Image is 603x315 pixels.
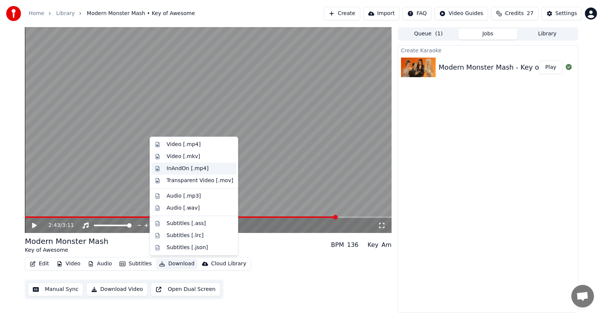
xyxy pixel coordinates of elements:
[167,244,208,251] div: Subtitles [.json]
[331,240,344,250] div: BPM
[367,240,378,250] div: Key
[49,222,60,229] span: 2:43
[381,240,392,250] div: Am
[363,7,399,20] button: Import
[571,285,594,307] div: Open chat
[491,7,538,20] button: Credits27
[211,260,246,268] div: Cloud Library
[29,10,44,17] a: Home
[28,283,83,296] button: Manual Sync
[25,247,108,254] div: Key of Awesome
[539,61,563,74] button: Play
[505,10,523,17] span: Credits
[458,29,518,40] button: Jobs
[527,10,534,17] span: 27
[517,29,577,40] button: Library
[54,259,83,269] button: Video
[6,6,21,21] img: youka
[167,220,206,227] div: Subtitles [.ass]
[156,259,197,269] button: Download
[435,7,488,20] button: Video Guides
[85,259,115,269] button: Audio
[86,283,148,296] button: Download Video
[399,29,458,40] button: Queue
[167,165,209,172] div: InAndOn [.mp4]
[439,62,593,73] div: Modern Monster Mash - Key of Awesome #91
[398,46,578,55] div: Create Karaoke
[27,259,52,269] button: Edit
[151,283,220,296] button: Open Dual Screen
[49,222,67,229] div: /
[556,10,577,17] div: Settings
[29,10,195,17] nav: breadcrumb
[87,10,195,17] span: Modern Monster Mash • Key of Awesome
[403,7,432,20] button: FAQ
[324,7,360,20] button: Create
[167,192,201,200] div: Audio [.mp3]
[62,222,74,229] span: 3:11
[167,204,200,212] div: Audio [.wav]
[435,30,443,38] span: ( 1 )
[167,177,233,184] div: Transparent Video [.mov]
[56,10,75,17] a: Library
[167,232,204,239] div: Subtitles [.lrc]
[167,141,200,148] div: Video [.mp4]
[347,240,359,250] div: 136
[116,259,155,269] button: Subtitles
[25,236,108,247] div: Modern Monster Mash
[542,7,582,20] button: Settings
[167,153,200,160] div: Video [.mkv]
